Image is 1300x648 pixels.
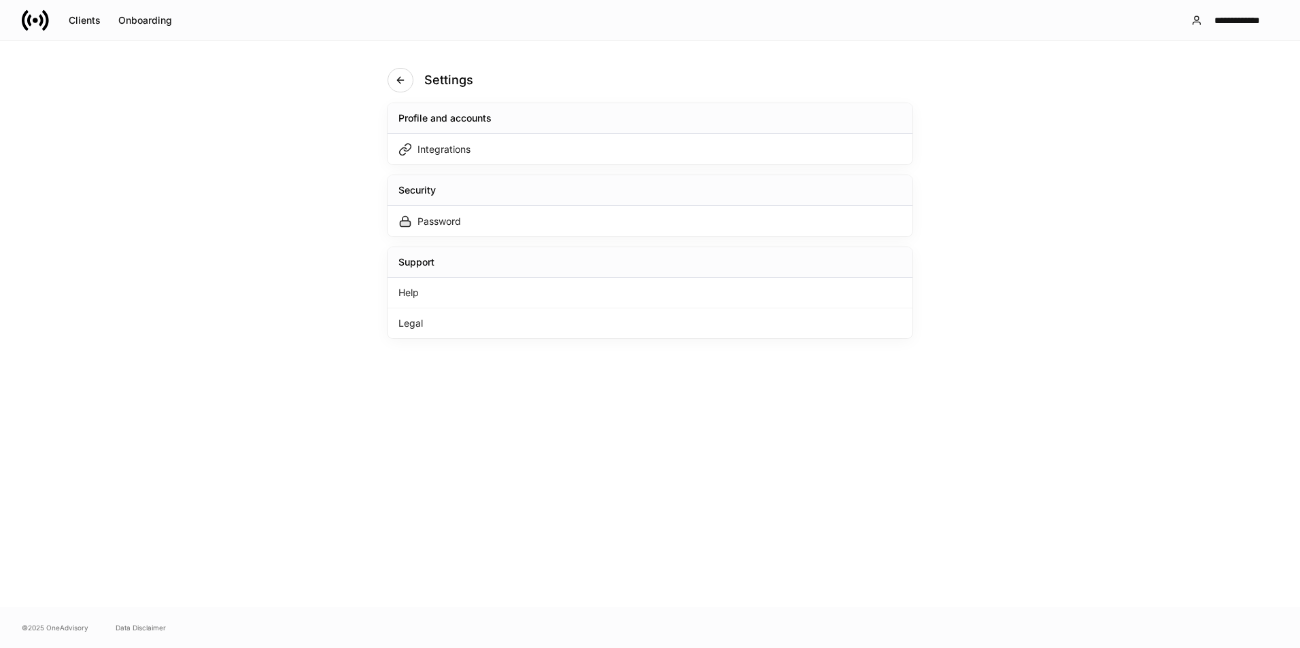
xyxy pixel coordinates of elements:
[116,622,166,633] a: Data Disclaimer
[398,255,434,269] div: Support
[60,10,109,31] button: Clients
[69,16,101,25] div: Clients
[417,215,461,228] div: Password
[118,16,172,25] div: Onboarding
[424,72,473,88] h4: Settings
[388,278,912,308] div: Help
[398,183,436,197] div: Security
[388,308,912,338] div: Legal
[22,622,88,633] span: © 2025 OneAdvisory
[109,10,181,31] button: Onboarding
[417,143,471,156] div: Integrations
[398,111,492,125] div: Profile and accounts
